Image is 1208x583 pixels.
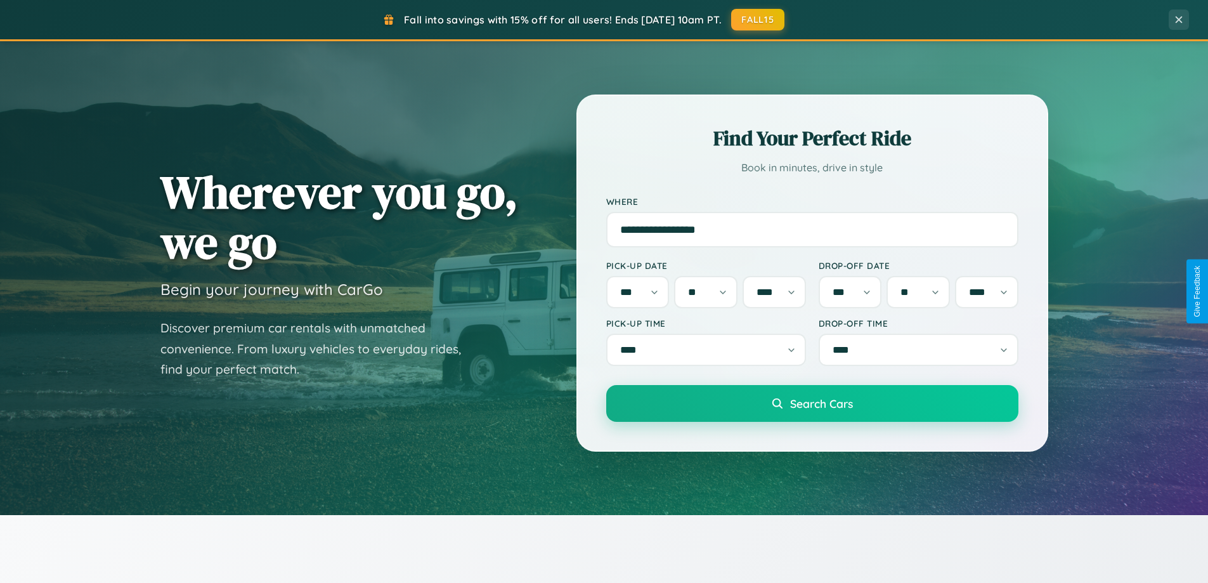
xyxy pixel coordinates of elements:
p: Book in minutes, drive in style [606,159,1018,177]
div: Give Feedback [1193,266,1202,317]
h2: Find Your Perfect Ride [606,124,1018,152]
h3: Begin your journey with CarGo [160,280,383,299]
button: FALL15 [731,9,784,30]
span: Fall into savings with 15% off for all users! Ends [DATE] 10am PT. [404,13,722,26]
label: Pick-up Time [606,318,806,329]
label: Drop-off Date [819,260,1018,271]
p: Discover premium car rentals with unmatched convenience. From luxury vehicles to everyday rides, ... [160,318,477,380]
label: Drop-off Time [819,318,1018,329]
button: Search Cars [606,385,1018,422]
span: Search Cars [790,396,853,410]
label: Pick-up Date [606,260,806,271]
h1: Wherever you go, we go [160,167,518,267]
label: Where [606,196,1018,207]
